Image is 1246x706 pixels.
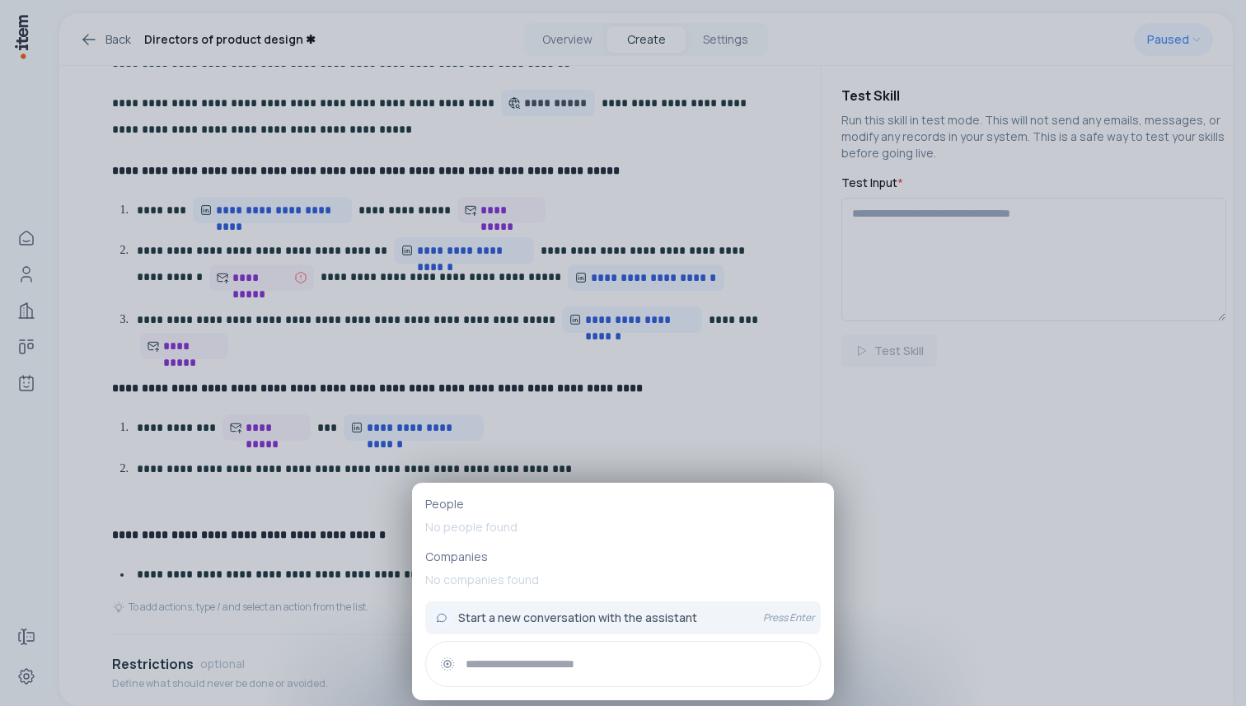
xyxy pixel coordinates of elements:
p: People [425,496,821,512]
p: No companies found [425,565,821,595]
span: Start a new conversation with the assistant [458,610,697,626]
p: Companies [425,549,821,565]
p: No people found [425,512,821,542]
p: Press Enter [763,611,814,624]
button: Start a new conversation with the assistantPress Enter [425,601,821,634]
div: PeopleNo people foundCompaniesNo companies foundStart a new conversation with the assistantPress ... [412,483,834,700]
